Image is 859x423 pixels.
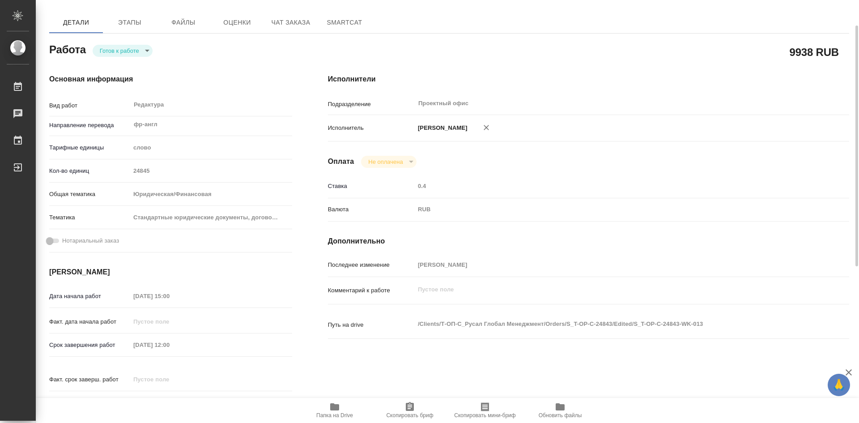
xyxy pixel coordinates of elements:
p: Тематика [49,213,130,222]
h4: [PERSON_NAME] [49,267,292,278]
button: Скопировать мини-бриф [447,398,523,423]
p: Ставка [328,182,415,191]
span: Этапы [108,17,151,28]
span: Скопировать мини-бриф [454,412,515,419]
input: Пустое поле [415,258,806,271]
p: Комментарий к работе [328,286,415,295]
div: Юридическая/Финансовая [130,187,292,202]
button: Не оплачена [366,158,405,166]
h4: Исполнители [328,74,849,85]
div: Готов к работе [93,45,153,57]
span: 🙏 [831,376,846,394]
button: Скопировать бриф [372,398,447,423]
input: Пустое поле [130,290,208,303]
input: Пустое поле [130,338,208,351]
p: Исполнитель [328,124,415,132]
span: Файлы [162,17,205,28]
span: Нотариальный заказ [62,236,119,245]
button: Обновить файлы [523,398,598,423]
p: Факт. дата начала работ [49,317,130,326]
h4: Основная информация [49,74,292,85]
div: Готов к работе [361,156,416,168]
span: SmartCat [323,17,366,28]
input: Пустое поле [415,179,806,192]
p: Общая тематика [49,190,130,199]
span: Детали [55,17,98,28]
p: [PERSON_NAME] [415,124,468,132]
h2: 9938 RUB [790,44,839,60]
button: 🙏 [828,374,850,396]
p: Направление перевода [49,121,130,130]
p: Вид работ [49,101,130,110]
p: Последнее изменение [328,261,415,269]
p: Тарифные единицы [49,143,130,152]
span: Чат заказа [269,17,312,28]
span: Оценки [216,17,259,28]
p: Подразделение [328,100,415,109]
p: Срок завершения работ [49,341,130,350]
p: Путь на drive [328,320,415,329]
div: Стандартные юридические документы, договоры, уставы [130,210,292,225]
input: ✎ Введи что-нибудь [130,396,208,409]
input: Пустое поле [130,315,208,328]
h4: Оплата [328,156,354,167]
div: слово [130,140,292,155]
p: Валюта [328,205,415,214]
h2: Работа [49,41,86,57]
input: Пустое поле [130,373,208,386]
button: Папка на Drive [297,398,372,423]
span: Обновить файлы [539,412,582,419]
button: Готов к работе [97,47,142,55]
p: Факт. срок заверш. работ [49,375,130,384]
textarea: /Clients/Т-ОП-С_Русал Глобал Менеджмент/Orders/S_T-OP-C-24843/Edited/S_T-OP-C-24843-WK-013 [415,316,806,332]
h4: Дополнительно [328,236,849,247]
p: Дата начала работ [49,292,130,301]
div: RUB [415,202,806,217]
input: Пустое поле [130,164,292,177]
button: Удалить исполнителя [476,118,496,137]
span: Папка на Drive [316,412,353,419]
p: Кол-во единиц [49,167,130,175]
span: Скопировать бриф [386,412,433,419]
